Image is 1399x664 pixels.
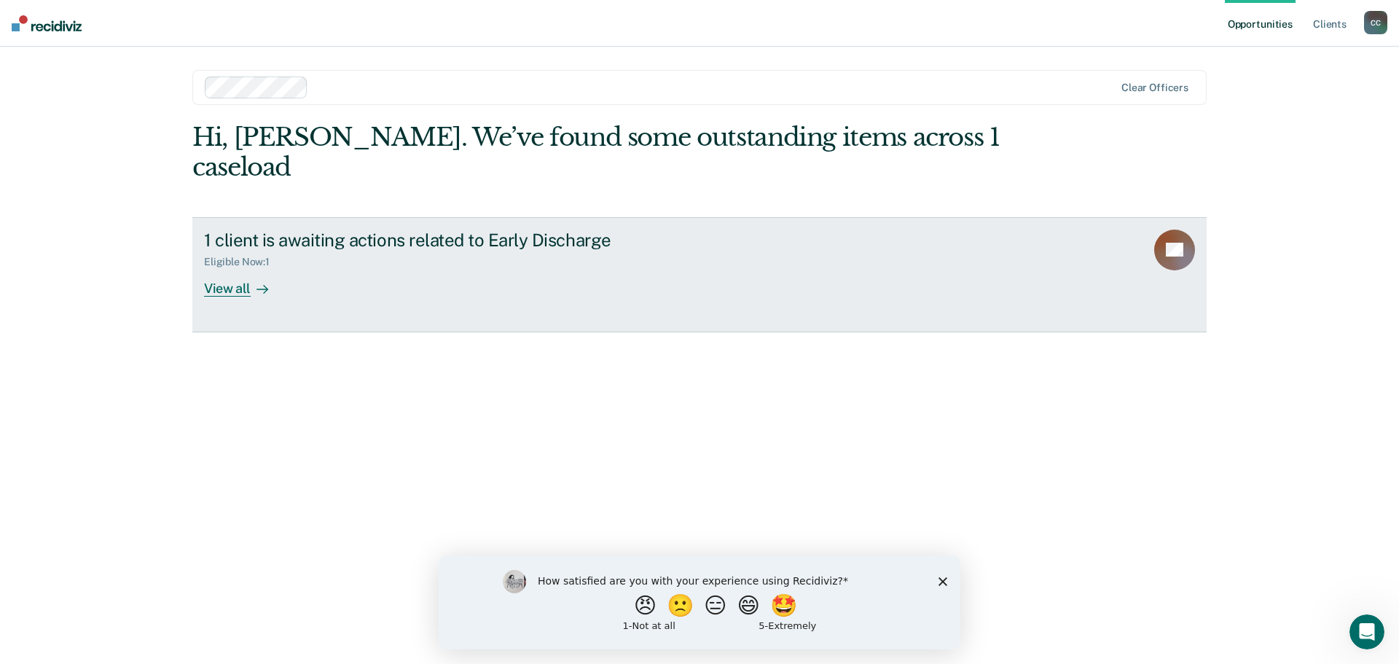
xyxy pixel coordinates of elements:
[1121,82,1188,94] div: Clear officers
[1349,614,1384,649] iframe: Intercom live chat
[192,122,1004,182] div: Hi, [PERSON_NAME]. We’ve found some outstanding items across 1 caseload
[204,256,281,268] div: Eligible Now : 1
[204,268,286,297] div: View all
[204,230,716,251] div: 1 client is awaiting actions related to Early Discharge
[439,555,960,649] iframe: Survey by Kim from Recidiviz
[1364,11,1387,34] div: C C
[12,15,82,31] img: Recidiviz
[192,217,1207,332] a: 1 client is awaiting actions related to Early DischargeEligible Now:1View all
[1364,11,1387,34] button: CC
